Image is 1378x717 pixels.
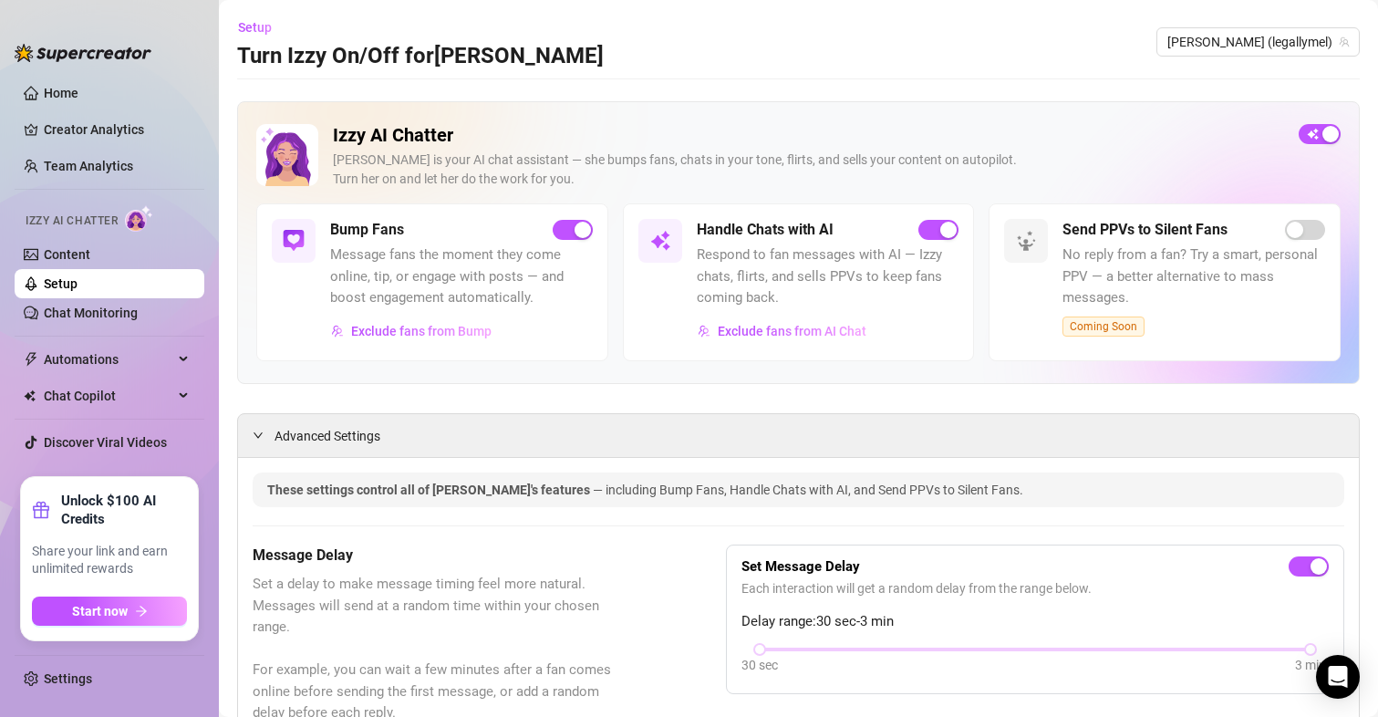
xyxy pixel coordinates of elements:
button: Exclude fans from AI Chat [697,317,867,346]
a: Discover Viral Videos [44,435,167,450]
span: Respond to fan messages with AI — Izzy chats, flirts, and sells PPVs to keep fans coming back. [697,244,959,309]
span: Advanced Settings [275,426,380,446]
img: svg%3e [698,325,710,338]
strong: Set Message Delay [741,558,860,575]
span: Exclude fans from AI Chat [718,324,866,338]
span: arrow-right [135,605,148,618]
img: logo-BBDzfeDw.svg [15,44,151,62]
span: Melanie (legallymel) [1167,28,1349,56]
span: Setup [238,20,272,35]
a: Creator Analytics [44,115,190,144]
span: Share your link and earn unlimited rewards [32,543,187,578]
span: Izzy AI Chatter [26,213,118,230]
span: Chat Copilot [44,381,173,410]
a: Setup [44,276,78,291]
span: expanded [253,430,264,441]
img: svg%3e [649,230,671,252]
span: Start now [72,604,128,618]
h5: Bump Fans [330,219,404,241]
span: team [1339,36,1350,47]
button: Setup [237,13,286,42]
span: These settings control all of [PERSON_NAME]'s features [267,483,593,497]
span: Message fans the moment they come online, tip, or engage with posts — and boost engagement automa... [330,244,593,309]
a: Team Analytics [44,159,133,173]
span: Each interaction will get a random delay from the range below. [741,578,1329,598]
span: Coming Soon [1062,317,1145,337]
img: svg%3e [331,325,344,338]
h5: Handle Chats with AI [697,219,834,241]
div: 3 min [1295,655,1326,675]
img: svg%3e [1015,230,1037,252]
a: Home [44,86,78,100]
button: Exclude fans from Bump [330,317,492,346]
div: Open Intercom Messenger [1316,655,1360,699]
img: AI Chatter [125,205,153,232]
span: No reply from a fan? Try a smart, personal PPV — a better alternative to mass messages. [1062,244,1325,309]
h3: Turn Izzy On/Off for [PERSON_NAME] [237,42,604,71]
h5: Send PPVs to Silent Fans [1062,219,1228,241]
div: 30 sec [741,655,778,675]
span: Delay range: 30 sec - 3 min [741,611,1329,633]
img: svg%3e [283,230,305,252]
button: Start nowarrow-right [32,597,187,626]
span: gift [32,501,50,519]
a: Content [44,247,90,262]
h2: Izzy AI Chatter [333,124,1284,147]
a: Settings [44,671,92,686]
span: thunderbolt [24,352,38,367]
span: — including Bump Fans, Handle Chats with AI, and Send PPVs to Silent Fans. [593,483,1023,497]
strong: Unlock $100 AI Credits [61,492,187,528]
span: Automations [44,345,173,374]
div: [PERSON_NAME] is your AI chat assistant — she bumps fans, chats in your tone, flirts, and sells y... [333,151,1284,189]
a: Chat Monitoring [44,306,138,320]
h5: Message Delay [253,545,635,566]
img: Izzy AI Chatter [256,124,318,186]
div: expanded [253,425,275,445]
img: Chat Copilot [24,390,36,402]
span: Exclude fans from Bump [351,324,492,338]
